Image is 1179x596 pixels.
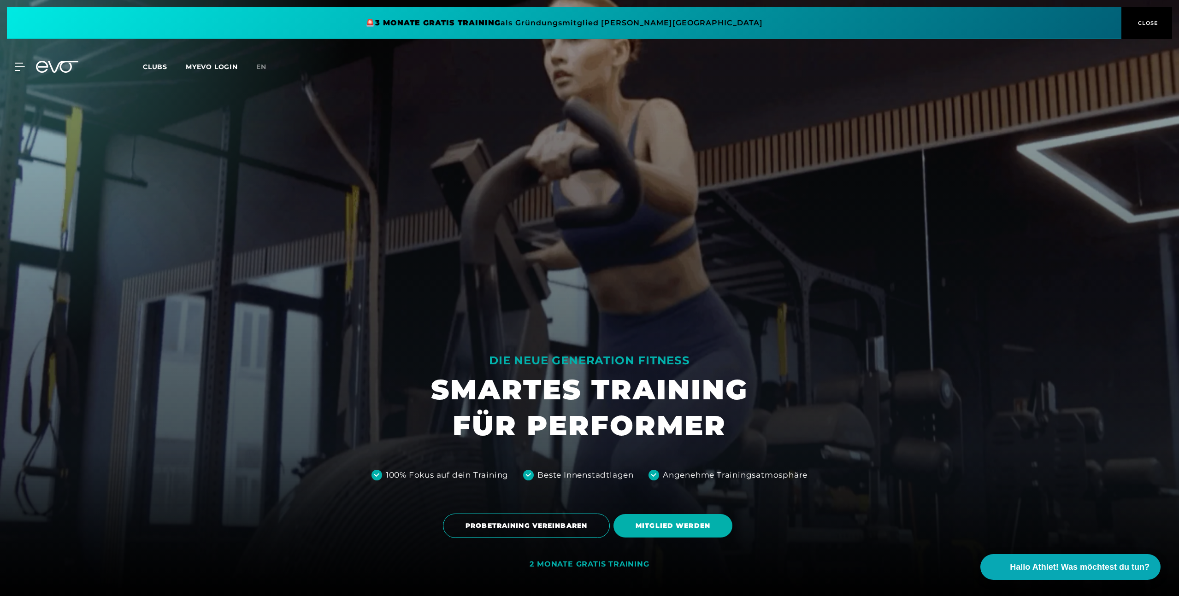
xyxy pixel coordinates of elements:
[1010,561,1150,573] span: Hallo Athlet! Was möchtest du tun?
[186,63,238,71] a: MYEVO LOGIN
[530,560,649,569] div: 2 MONATE GRATIS TRAINING
[980,554,1161,580] button: Hallo Athlet! Was möchtest du tun?
[663,469,808,481] div: Angenehme Trainingsatmosphäre
[466,521,587,531] span: PROBETRAINING VEREINBAREN
[143,62,186,71] a: Clubs
[256,62,277,72] a: en
[537,469,634,481] div: Beste Innenstadtlagen
[431,353,748,368] div: DIE NEUE GENERATION FITNESS
[613,507,736,544] a: MITGLIED WERDEN
[256,63,266,71] span: en
[1136,19,1158,27] span: CLOSE
[143,63,167,71] span: Clubs
[386,469,508,481] div: 100% Fokus auf dein Training
[431,372,748,444] h1: SMARTES TRAINING FÜR PERFORMER
[636,521,710,531] span: MITGLIED WERDEN
[443,507,613,545] a: PROBETRAINING VEREINBAREN
[1121,7,1172,39] button: CLOSE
